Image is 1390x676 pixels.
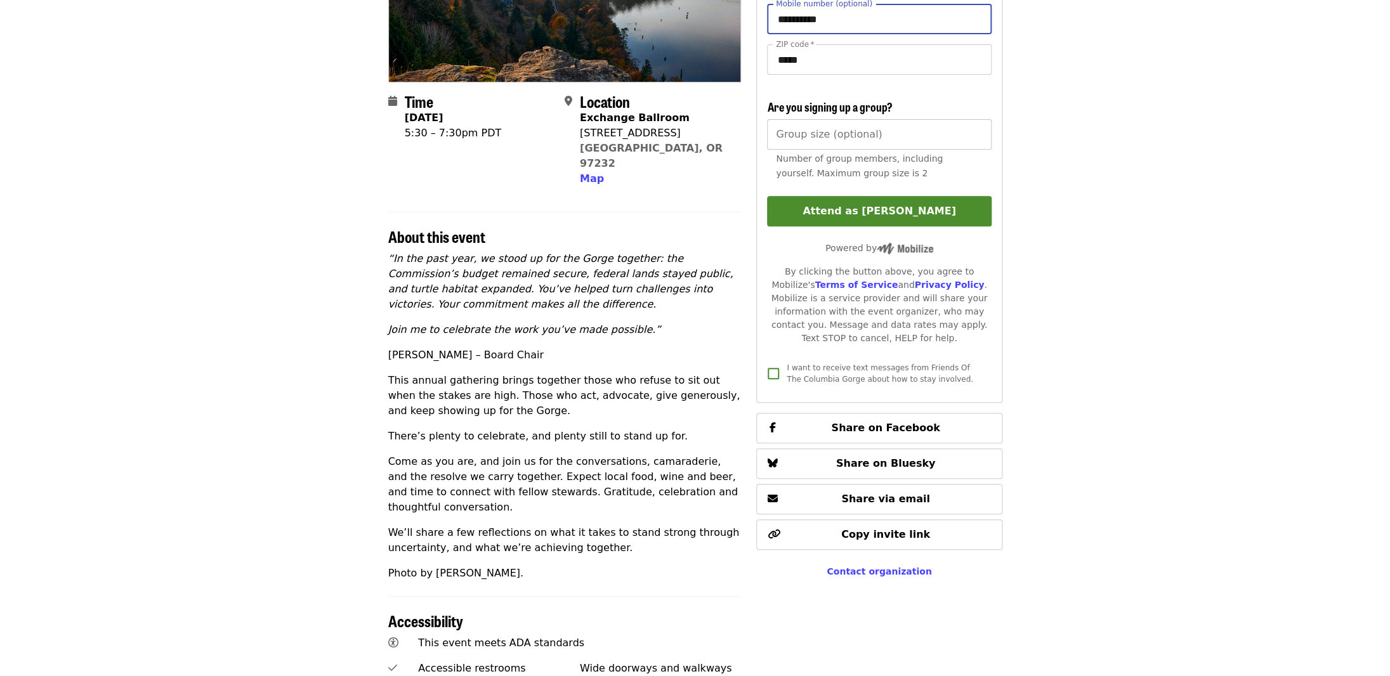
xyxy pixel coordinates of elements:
[388,525,742,556] p: We’ll share a few reflections on what it takes to stand strong through uncertainty, and what we’r...
[418,637,584,649] span: This event meets ADA standards
[827,566,931,576] a: Contact organization
[405,126,502,141] div: 5:30 – 7:30pm PDT
[767,98,892,115] span: Are you signing up a group?
[831,422,940,434] span: Share on Facebook
[836,457,936,469] span: Share on Bluesky
[787,363,973,384] span: I want to receive text messages from Friends Of The Columbia Gorge about how to stay involved.
[388,566,742,581] p: Photo by [PERSON_NAME].
[767,196,991,226] button: Attend as [PERSON_NAME]
[776,41,814,48] label: ZIP code
[580,90,630,112] span: Location
[388,373,742,419] p: This annual gathering brings together those who refuse to sit out when the stakes are high. Those...
[756,448,1002,479] button: Share on Bluesky
[580,126,731,141] div: [STREET_ADDRESS]
[388,637,398,649] i: universal-access icon
[756,484,1002,514] button: Share via email
[388,225,485,247] span: About this event
[580,142,723,169] a: [GEOGRAPHIC_DATA], OR 97232
[580,112,690,124] strong: Exchange Ballroom
[580,172,604,185] span: Map
[388,662,397,674] i: check icon
[405,112,443,124] strong: [DATE]
[405,90,433,112] span: Time
[388,609,463,632] span: Accessibility
[841,528,930,540] span: Copy invite link
[841,493,930,505] span: Share via email
[914,280,984,290] a: Privacy Policy
[565,95,572,107] i: map-marker-alt icon
[388,348,742,363] p: [PERSON_NAME] – Board Chair
[825,243,933,253] span: Powered by
[418,661,580,676] div: Accessible restrooms
[767,4,991,34] input: Mobile number (optional)
[815,280,898,290] a: Terms of Service
[776,153,943,178] span: Number of group members, including yourself. Maximum group size is 2
[767,265,991,345] div: By clicking the button above, you agree to Mobilize's and . Mobilize is a service provider and wi...
[767,44,991,75] input: ZIP code
[756,413,1002,443] button: Share on Facebook
[388,454,742,515] p: Come as you are, and join us for the conversations, camaraderie, and the resolve we carry togethe...
[580,661,742,676] div: Wide doorways and walkways
[580,171,604,186] button: Map
[767,119,991,150] input: [object Object]
[388,95,397,107] i: calendar icon
[388,323,661,335] em: Join me to celebrate the work you’ve made possible.”
[756,519,1002,550] button: Copy invite link
[388,429,742,444] p: There’s plenty to celebrate, and plenty still to stand up for.
[388,252,733,310] em: “In the past year, we stood up for the Gorge together: the Commission’s budget remained secure, f...
[877,243,933,254] img: Powered by Mobilize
